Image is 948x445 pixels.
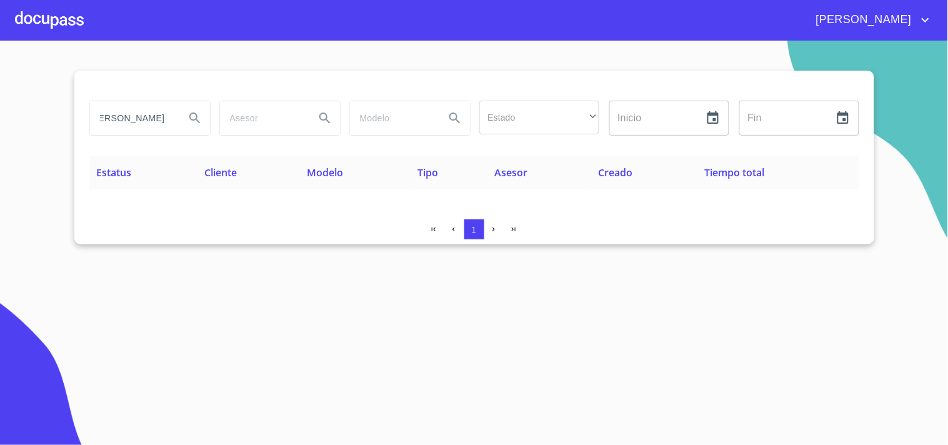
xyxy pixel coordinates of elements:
[494,166,527,179] span: Asesor
[180,103,210,133] button: Search
[705,166,765,179] span: Tiempo total
[220,101,305,135] input: search
[807,10,918,30] span: [PERSON_NAME]
[472,225,476,234] span: 1
[440,103,470,133] button: Search
[417,166,438,179] span: Tipo
[97,166,132,179] span: Estatus
[204,166,237,179] span: Cliente
[598,166,632,179] span: Creado
[90,101,175,135] input: search
[807,10,933,30] button: account of current user
[464,219,484,239] button: 1
[350,101,435,135] input: search
[310,103,340,133] button: Search
[307,166,343,179] span: Modelo
[479,101,599,134] div: ​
